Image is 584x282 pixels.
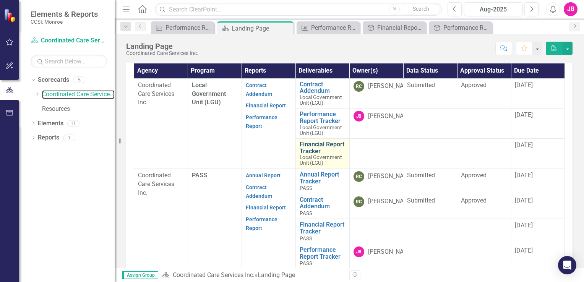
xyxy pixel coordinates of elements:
span: Submitted [407,172,435,179]
a: Performance Report [246,216,277,231]
div: Coordinated Care Services Inc. [126,50,198,56]
div: Open Intercom Messenger [558,256,576,274]
a: Reports [38,133,59,142]
td: Double-Click to Edit Right Click for Context Menu [295,244,349,269]
button: Search [402,4,440,15]
td: Double-Click to Edit [403,169,457,194]
td: Double-Click to Edit [403,139,457,169]
div: [PERSON_NAME] [368,172,414,181]
div: [PERSON_NAME] [368,112,414,121]
a: Performance Report [246,114,277,129]
small: CCSI: Monroe [31,19,98,25]
span: Approved [461,197,487,204]
span: PASS [300,260,312,266]
div: » [162,271,344,280]
span: Submitted [407,81,435,89]
span: Approved [461,172,487,179]
div: RC [354,196,364,207]
span: [DATE] [515,197,533,204]
div: Performance Report [311,23,358,32]
button: JB [564,2,578,16]
td: Double-Click to Edit [403,194,457,219]
a: Contract Addendum [300,196,346,210]
span: Assign Group [122,271,158,279]
a: Annual Report Tracker [300,171,346,185]
td: Double-Click to Edit [403,219,457,244]
span: Local Government Unit (LGU) [192,81,226,106]
a: Performance Report Tracker [300,246,346,260]
div: 5 [73,77,85,83]
td: Double-Click to Edit [403,78,457,109]
span: [DATE] [515,172,533,179]
span: Search [413,6,429,12]
td: Double-Click to Edit Right Click for Context Menu [295,78,349,109]
span: Local Government Unit (LGU) [300,94,342,106]
span: [DATE] [515,247,533,254]
a: Coordinated Care Services Inc. [31,36,107,45]
span: Submitted [407,197,435,204]
div: Landing Page [232,24,292,33]
div: 7 [63,135,75,141]
a: Contract Addendum [246,184,272,199]
a: Resources [42,105,115,113]
a: Financial Report [246,204,286,211]
button: Aug-2025 [464,2,522,16]
span: [DATE] [515,222,533,229]
span: [DATE] [515,111,533,118]
div: [PERSON_NAME] [368,197,414,206]
a: Coordinated Care Services Inc. [173,271,255,279]
a: Scorecards [38,76,69,84]
input: Search Below... [31,55,107,68]
td: Double-Click to Edit Right Click for Context Menu [295,219,349,244]
a: Financial Report Tracker [300,221,346,235]
div: [PERSON_NAME] [368,82,414,91]
p: Coordinated Care Services Inc. [138,81,184,107]
span: PASS [300,185,312,191]
a: Contract Addendum [300,81,346,94]
span: [DATE] [515,141,533,149]
input: Search ClearPoint... [155,3,442,16]
a: Performance Report [153,23,212,32]
td: Double-Click to Edit [457,109,511,139]
img: ClearPoint Strategy [3,8,18,23]
div: Aug-2025 [467,5,520,14]
a: Financial Report [246,102,286,109]
td: Double-Click to Edit [457,169,511,194]
td: Double-Click to Edit Right Click for Context Menu [295,139,349,169]
a: Annual Report [246,172,281,178]
span: PASS [192,172,207,179]
p: Coordinated Care Services Inc. [138,171,184,198]
span: PASS [300,235,312,241]
a: Financial Report Tracker [300,141,346,154]
td: Double-Click to Edit [457,244,511,269]
div: 11 [67,120,79,126]
a: Coordinated Care Services Inc. [42,90,115,99]
div: JB [354,246,364,257]
td: Double-Click to Edit [457,78,511,109]
td: Double-Click to Edit [457,139,511,169]
td: Double-Click to Edit [457,219,511,244]
span: Approved [461,81,487,89]
td: Double-Click to Edit Right Click for Context Menu [295,194,349,219]
div: Landing Page [258,271,295,279]
span: [DATE] [515,81,533,89]
div: Landing Page [126,42,198,50]
td: Double-Click to Edit [403,244,457,269]
span: Local Government Unit (LGU) [300,124,342,136]
div: Financial Report Tracker [377,23,424,32]
div: JB [354,111,364,122]
a: Performance Report Tracker [300,111,346,124]
div: Performance Report Tracker [443,23,490,32]
span: PASS [300,210,312,216]
a: Financial Report Tracker [365,23,424,32]
a: Performance Report [298,23,358,32]
a: Performance Report Tracker [431,23,490,32]
div: Performance Report [165,23,212,32]
div: [PERSON_NAME] [368,248,414,256]
td: Double-Click to Edit [457,194,511,219]
div: RC [354,81,364,92]
span: Elements & Reports [31,10,98,19]
div: RC [354,171,364,182]
span: Local Government Unit (LGU) [300,154,342,166]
